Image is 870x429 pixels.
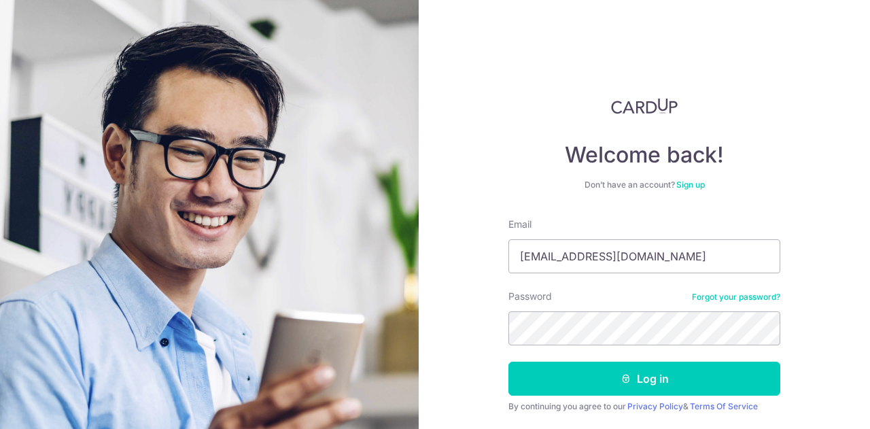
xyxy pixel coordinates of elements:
[508,239,780,273] input: Enter your Email
[508,290,552,303] label: Password
[508,401,780,412] div: By continuing you agree to our &
[676,179,705,190] a: Sign up
[508,218,532,231] label: Email
[508,141,780,169] h4: Welcome back!
[508,179,780,190] div: Don’t have an account?
[692,292,780,303] a: Forgot your password?
[611,98,678,114] img: CardUp Logo
[627,401,683,411] a: Privacy Policy
[508,362,780,396] button: Log in
[690,401,758,411] a: Terms Of Service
